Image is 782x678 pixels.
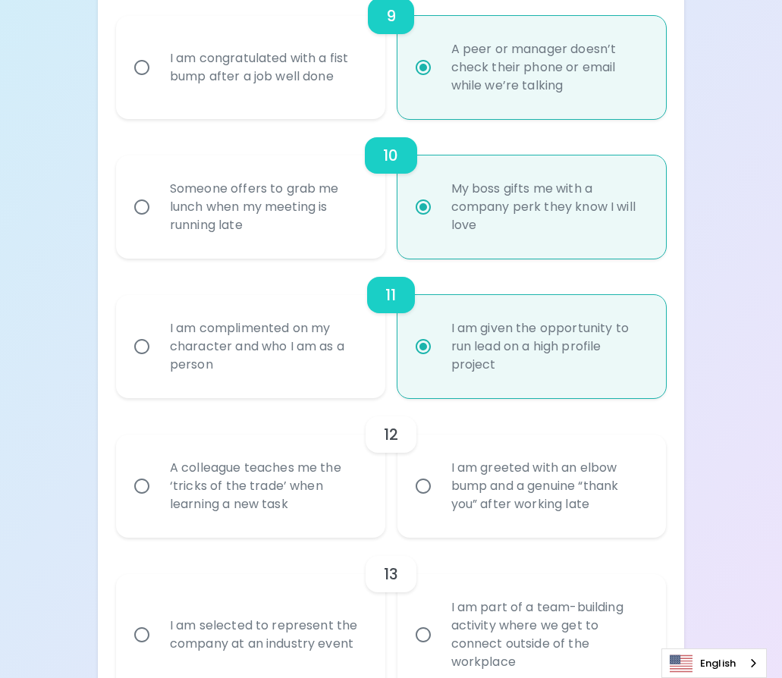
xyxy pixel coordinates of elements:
[116,119,666,259] div: choice-group-check
[439,22,658,113] div: A peer or manager doesn’t check their phone or email while we’re talking
[158,162,377,253] div: Someone offers to grab me lunch when my meeting is running late
[158,301,377,392] div: I am complimented on my character and who I am as a person
[662,649,766,677] a: English
[116,398,666,538] div: choice-group-check
[439,441,658,532] div: I am greeted with an elbow bump and a genuine “thank you” after working late
[384,562,398,586] h6: 13
[158,31,377,104] div: I am congratulated with a fist bump after a job well done
[158,598,377,671] div: I am selected to represent the company at an industry event
[661,648,767,678] aside: Language selected: English
[383,143,398,168] h6: 10
[386,4,396,28] h6: 9
[385,283,396,307] h6: 11
[384,422,398,447] h6: 12
[439,301,658,392] div: I am given the opportunity to run lead on a high profile project
[439,162,658,253] div: My boss gifts me with a company perk they know I will love
[661,648,767,678] div: Language
[158,441,377,532] div: A colleague teaches me the ‘tricks of the trade’ when learning a new task
[116,259,666,398] div: choice-group-check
